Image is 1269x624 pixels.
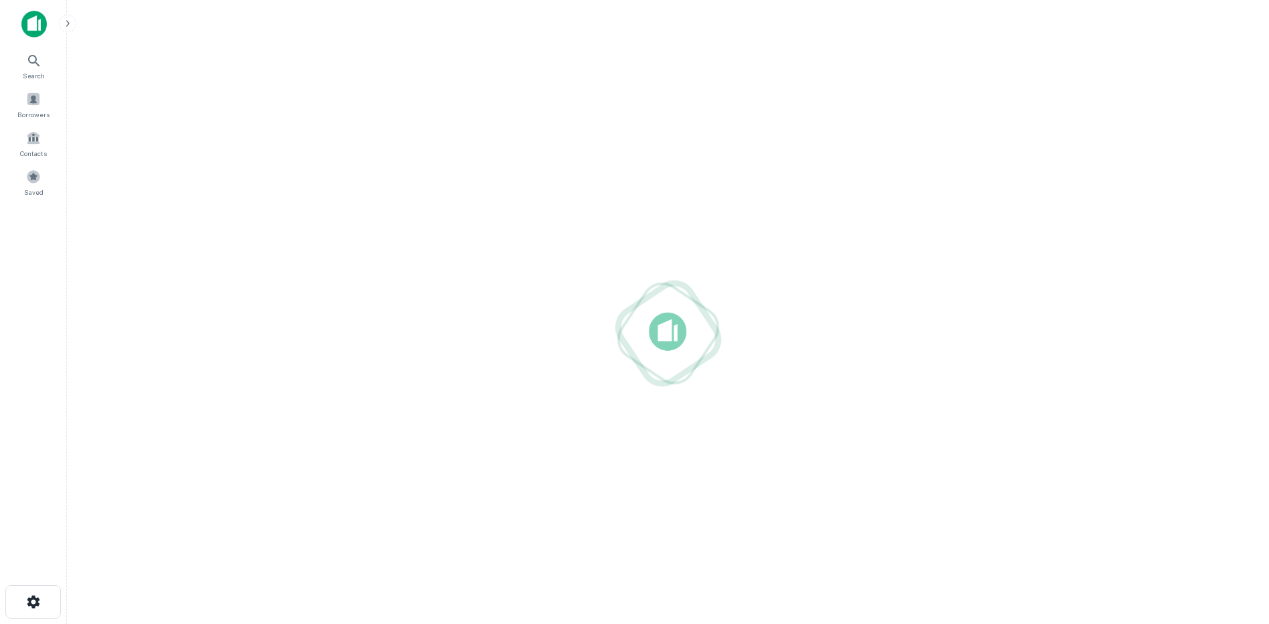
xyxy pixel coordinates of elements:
span: Saved [24,187,43,198]
iframe: Chat Widget [1202,517,1269,581]
a: Search [4,48,63,84]
img: capitalize-icon.png [21,11,47,37]
span: Search [23,70,45,81]
span: Contacts [20,148,47,159]
span: Borrowers [17,109,50,120]
a: Contacts [4,125,63,161]
a: Borrowers [4,86,63,123]
a: Saved [4,164,63,200]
